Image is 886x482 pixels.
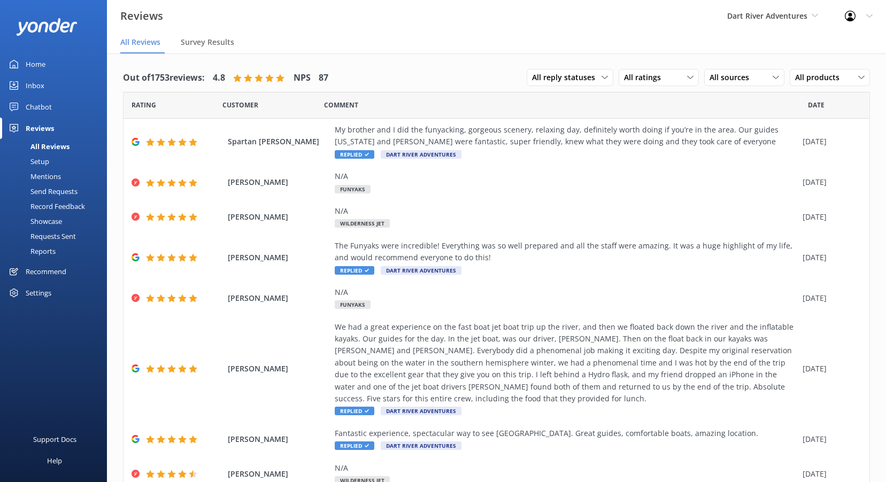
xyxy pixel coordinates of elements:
[26,261,66,282] div: Recommend
[47,450,62,471] div: Help
[335,124,797,148] div: My brother and I did the funyacking, gorgeous scenery, relaxing day, definitely worth doing if yo...
[6,244,107,259] a: Reports
[381,266,461,275] span: Dart River Adventures
[26,282,51,304] div: Settings
[6,154,49,169] div: Setup
[228,292,329,304] span: [PERSON_NAME]
[228,176,329,188] span: [PERSON_NAME]
[6,169,107,184] a: Mentions
[324,100,358,110] span: Question
[795,72,846,83] span: All products
[120,7,163,25] h3: Reviews
[335,219,390,228] span: Wilderness Jet
[228,468,329,480] span: [PERSON_NAME]
[222,100,258,110] span: Date
[803,176,856,188] div: [DATE]
[335,150,374,159] span: Replied
[381,441,461,450] span: Dart River Adventures
[213,71,225,85] h4: 4.8
[228,252,329,263] span: [PERSON_NAME]
[803,363,856,375] div: [DATE]
[6,199,85,214] div: Record Feedback
[294,71,311,85] h4: NPS
[381,150,461,159] span: Dart River Adventures
[6,214,62,229] div: Showcase
[16,18,78,36] img: yonder-white-logo.png
[6,169,61,184] div: Mentions
[803,252,856,263] div: [DATE]
[335,185,371,193] span: Funyaks
[26,75,44,96] div: Inbox
[803,292,856,304] div: [DATE]
[727,11,807,21] span: Dart River Adventures
[6,214,107,229] a: Showcase
[6,229,107,244] a: Requests Sent
[26,118,54,139] div: Reviews
[6,139,70,154] div: All Reviews
[335,286,797,298] div: N/A
[6,139,107,154] a: All Reviews
[228,211,329,223] span: [PERSON_NAME]
[26,96,52,118] div: Chatbot
[335,300,371,309] span: Funyaks
[33,429,76,450] div: Support Docs
[26,53,45,75] div: Home
[808,100,825,110] span: Date
[803,211,856,223] div: [DATE]
[335,170,797,182] div: N/A
[228,433,329,445] span: [PERSON_NAME]
[335,321,797,405] div: We had a great experience on the fast boat jet boat trip up the river, and then we floated back d...
[6,244,56,259] div: Reports
[803,433,856,445] div: [DATE]
[132,100,156,110] span: Date
[803,136,856,147] div: [DATE]
[335,462,797,474] div: N/A
[335,427,797,439] div: Fantastic experience, spectacular way to see [GEOGRAPHIC_DATA]. Great guides, comfortable boats, ...
[228,363,329,375] span: [PERSON_NAME]
[6,199,107,214] a: Record Feedback
[6,154,107,169] a: Setup
[6,184,78,199] div: Send Requests
[6,229,76,244] div: Requests Sent
[335,441,374,450] span: Replied
[532,72,602,83] span: All reply statuses
[335,266,374,275] span: Replied
[181,37,234,48] span: Survey Results
[335,205,797,217] div: N/A
[319,71,328,85] h4: 87
[803,468,856,480] div: [DATE]
[624,72,667,83] span: All ratings
[6,184,107,199] a: Send Requests
[228,136,329,147] span: Spartan [PERSON_NAME]
[120,37,160,48] span: All Reviews
[335,240,797,264] div: The Funyaks were incredible! Everything was so well prepared and all the staff were amazing. It w...
[710,72,756,83] span: All sources
[381,407,461,415] span: Dart River Adventures
[335,407,374,415] span: Replied
[123,71,205,85] h4: Out of 1753 reviews:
